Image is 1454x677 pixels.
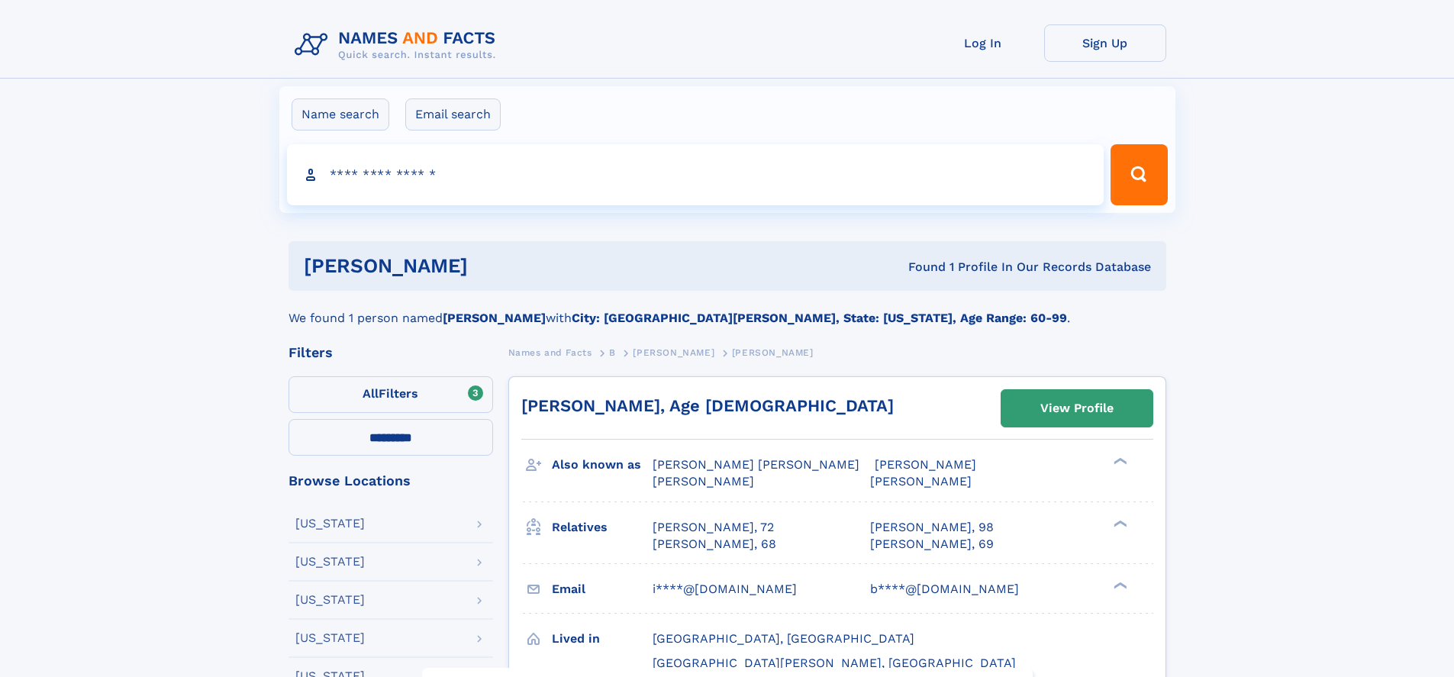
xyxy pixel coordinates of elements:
h3: Lived in [552,626,653,652]
span: All [363,386,379,401]
div: Found 1 Profile In Our Records Database [688,259,1151,276]
div: [US_STATE] [295,632,365,644]
label: Name search [292,98,389,131]
a: [PERSON_NAME], 68 [653,536,776,553]
a: [PERSON_NAME], 72 [653,519,774,536]
img: Logo Names and Facts [289,24,508,66]
a: Log In [922,24,1044,62]
a: B [609,343,616,362]
b: [PERSON_NAME] [443,311,546,325]
div: ❯ [1110,580,1128,590]
span: [GEOGRAPHIC_DATA][PERSON_NAME], [GEOGRAPHIC_DATA] [653,656,1016,670]
div: We found 1 person named with . [289,291,1166,327]
span: B [609,347,616,358]
span: [PERSON_NAME] [633,347,714,358]
span: [GEOGRAPHIC_DATA], [GEOGRAPHIC_DATA] [653,631,914,646]
input: search input [287,144,1104,205]
label: Email search [405,98,501,131]
span: [PERSON_NAME] [732,347,814,358]
button: Search Button [1111,144,1167,205]
label: Filters [289,376,493,413]
div: [US_STATE] [295,556,365,568]
h3: Also known as [552,452,653,478]
span: [PERSON_NAME] [PERSON_NAME] [653,457,859,472]
div: [US_STATE] [295,594,365,606]
div: Filters [289,346,493,359]
span: [PERSON_NAME] [875,457,976,472]
h3: Email [552,576,653,602]
a: View Profile [1001,390,1153,427]
span: [PERSON_NAME] [653,474,754,488]
h3: Relatives [552,514,653,540]
h1: [PERSON_NAME] [304,256,688,276]
a: [PERSON_NAME], 69 [870,536,994,553]
a: [PERSON_NAME], Age [DEMOGRAPHIC_DATA] [521,396,894,415]
a: Names and Facts [508,343,592,362]
div: [US_STATE] [295,517,365,530]
a: [PERSON_NAME], 98 [870,519,994,536]
div: ❯ [1110,456,1128,466]
span: [PERSON_NAME] [870,474,972,488]
b: City: [GEOGRAPHIC_DATA][PERSON_NAME], State: [US_STATE], Age Range: 60-99 [572,311,1067,325]
a: Sign Up [1044,24,1166,62]
div: ❯ [1110,518,1128,528]
a: [PERSON_NAME] [633,343,714,362]
div: View Profile [1040,391,1114,426]
div: Browse Locations [289,474,493,488]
